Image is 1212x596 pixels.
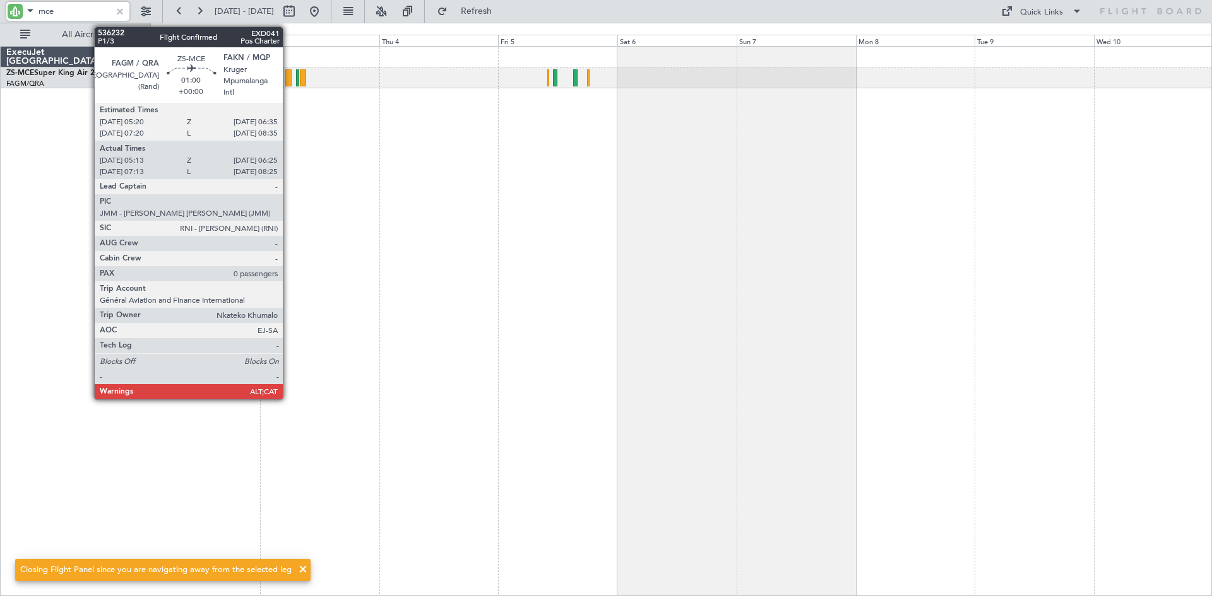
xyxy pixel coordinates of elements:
button: Quick Links [995,1,1088,21]
div: Closing Flight Panel since you are navigating away from the selected leg [20,564,292,576]
button: Refresh [431,1,507,21]
div: Sat 6 [617,35,737,46]
div: Tue 2 [141,35,260,46]
span: [DATE] - [DATE] [215,6,274,17]
button: All Aircraft [14,25,137,45]
span: ZS-MCE [6,69,34,77]
div: Quick Links [1020,6,1063,19]
div: Thu 4 [379,35,499,46]
span: Refresh [450,7,503,16]
div: [DATE] [153,25,174,36]
span: All Aircraft [33,30,133,39]
div: Sun 7 [737,35,856,46]
a: ZS-MCESuper King Air 200 [6,69,104,77]
a: FAGM/QRA [6,79,44,88]
div: Mon 8 [856,35,975,46]
div: Wed 3 [260,35,379,46]
div: Fri 5 [498,35,617,46]
input: A/C (Reg. or Type) [39,2,111,21]
div: Tue 9 [975,35,1094,46]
